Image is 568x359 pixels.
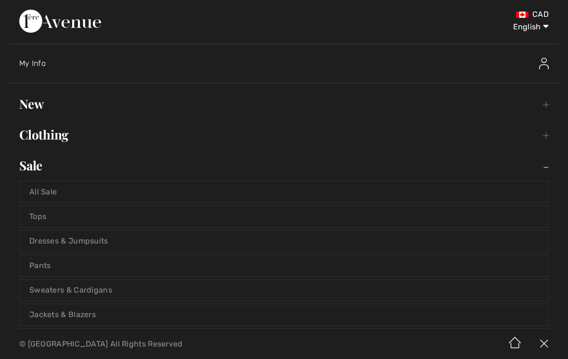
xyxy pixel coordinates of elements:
[19,59,46,68] span: My Info
[20,255,548,276] a: Pants
[20,280,548,301] a: Sweaters & Cardigans
[501,329,529,359] img: Home
[10,93,558,115] a: New
[19,341,334,347] p: © [GEOGRAPHIC_DATA] All Rights Reserved
[529,329,558,359] img: X
[10,155,558,176] a: Sale
[539,58,549,69] img: My Info
[19,10,101,33] img: 1ère Avenue
[20,329,548,350] a: Outerwear
[10,124,558,145] a: Clothing
[20,181,548,203] a: All Sale
[20,206,548,227] a: Tops
[20,304,548,325] a: Jackets & Blazers
[334,10,549,19] div: CAD
[20,231,548,252] a: Dresses & Jumpsuits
